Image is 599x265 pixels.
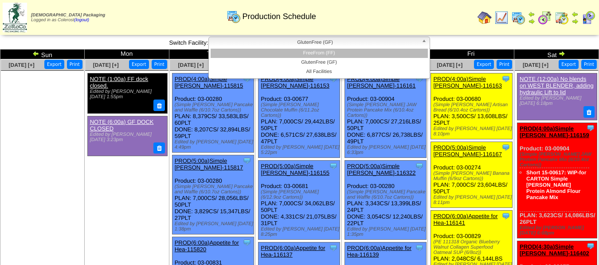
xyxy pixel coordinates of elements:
img: arrowright.gif [528,18,535,25]
div: Edited by [PERSON_NAME] [DATE] 1:35pm [347,227,426,237]
div: Product: 03-00280 PLAN: 7,000CS / 28,056LBS / 50PLT DONE: 3,829CS / 15,347LBS / 27PLT [172,155,254,234]
div: (Simple [PERSON_NAME] Banana Muffin (6/9oz Cartons)) [433,171,512,181]
div: Product: 03-00904 PLAN: 3,623CS / 14,086LBS / 26PLT [517,123,597,238]
a: PROD(4:00a)Simple [PERSON_NAME]-115815 [175,76,243,89]
div: Product: 03-00904 PLAN: 7,000CS / 27,216LBS / 50PLT DONE: 6,877CS / 26,738LBS / 49PLT [345,73,426,158]
img: Tooltip [415,243,424,252]
button: Print [497,60,512,69]
div: Product: 03-00274 PLAN: 7,000CS / 23,604LBS / 50PLT [431,142,513,208]
a: PROD(4:00a)Simple [PERSON_NAME]-116153 [261,76,329,89]
div: (Simple [PERSON_NAME] JAW Protein Pancake Mix (6/10.4oz Cartons)) [520,152,597,168]
a: PROD(6:00a)Appetite for Hea-116139 [347,245,411,258]
button: Export [474,60,494,69]
button: Delete Note [583,106,595,118]
button: Delete Note [153,100,165,111]
a: PROD(4:00a)Simple [PERSON_NAME]-116159 [520,125,589,138]
img: Tooltip [501,143,510,152]
button: Print [581,60,597,69]
td: Tue [169,50,255,59]
a: PROD(4:30a)Simple [PERSON_NAME]-116402 [520,243,589,257]
div: Edited by [PERSON_NAME] [DATE] 8:10pm [433,126,512,137]
div: (Simple [PERSON_NAME] (6/12.9oz Cartons)) [261,189,340,200]
img: Tooltip [329,161,338,170]
a: Short 15-00617: WIP-for CARTON Simple [PERSON_NAME] Protein Almond Flour Pancake Mix [526,169,586,200]
a: NOTE (1:00a) FF dock closed. [90,76,148,89]
div: Product: 03-00680 PLAN: 3,500CS / 13,608LBS / 25PLT [431,73,513,139]
img: calendarinout.gif [555,11,569,25]
img: Tooltip [329,243,338,252]
div: Edited by [PERSON_NAME] [DATE] 6:08pm [520,225,597,236]
img: Tooltip [586,242,595,250]
a: PROD(5:00a)Simple [PERSON_NAME]-115817 [175,157,243,171]
button: Export [559,60,579,69]
img: arrowright.gif [572,18,579,25]
img: zoroco-logo-small.webp [3,3,27,32]
img: arrowleft.gif [32,50,39,57]
img: Tooltip [501,211,510,220]
img: line_graph.gif [494,11,509,25]
span: [DEMOGRAPHIC_DATA] Packaging [31,13,105,18]
div: Edited by [PERSON_NAME] [DATE] 5:22pm [261,145,340,155]
button: Delete Note [153,142,165,154]
div: Edited by [PERSON_NAME] [DATE] 6:18pm [520,96,594,106]
a: [DATE] [+] [9,62,35,68]
a: [DATE] [+] [523,62,548,68]
div: Product: 03-00280 PLAN: 3,343CS / 13,399LBS / 24PLT DONE: 3,054CS / 12,240LBS / 22PLT [345,161,426,240]
a: PROD(5:00a)Simple [PERSON_NAME]-116322 [347,163,416,176]
img: Tooltip [243,156,251,165]
button: Print [67,60,82,69]
img: arrowleft.gif [572,11,579,18]
img: Tooltip [415,161,424,170]
a: PROD(6:00a)Appetite for Hea-116137 [261,245,325,258]
a: PROD(6:00a)Appetite for Hea-115820 [175,239,239,253]
td: Mon [84,50,169,59]
a: NOTE (12:00a) No blends on WEST BLENDER, adding hydraulic Lift to lid [520,76,594,96]
div: Edited by [PERSON_NAME] [DATE] 8:25pm [261,227,340,237]
div: Edited by [PERSON_NAME] [DATE] 3:23pm [90,132,164,142]
span: GlutenFree (GF) [212,37,418,48]
a: [DATE] [+] [93,62,119,68]
div: Edited by [PERSON_NAME] [DATE] 1:38pm [175,221,254,232]
div: Product: 03-00280 PLAN: 8,379CS / 33,583LBS / 60PLT DONE: 8,207CS / 32,894LBS / 59PLT [172,73,254,153]
div: Product: 03-00677 PLAN: 7,000CS / 29,442LBS / 50PLT DONE: 6,571CS / 27,638LBS / 47PLT [258,73,340,158]
div: Product: 03-00681 PLAN: 7,000CS / 34,062LBS / 50PLT DONE: 4,331CS / 21,075LBS / 31PLT [258,161,340,240]
img: arrowright.gif [558,50,565,57]
a: (logout) [74,18,89,23]
img: calendarblend.gif [538,11,552,25]
a: [DATE] [+] [178,62,204,68]
div: (Simple [PERSON_NAME] Artisan Bread (6/10.4oz Cartons)) [433,102,512,113]
li: All Facilities [211,67,428,77]
a: PROD(5:00a)Simple [PERSON_NAME]-116155 [261,163,329,176]
button: Export [129,60,149,69]
div: Edited by [PERSON_NAME] [DATE] 8:11pm [433,195,512,205]
div: Edited by [PERSON_NAME] [DATE] 4:49pm [175,139,254,150]
span: [DATE] [+] [437,62,462,68]
a: PROD(4:00a)Simple [PERSON_NAME]-116161 [347,76,416,89]
td: Sat [514,50,599,59]
button: Export [44,60,64,69]
div: (Simple [PERSON_NAME] Chocolate Muffin (6/11.2oz Cartons)) [261,102,340,118]
img: Tooltip [501,74,510,83]
img: home.gif [478,11,492,25]
li: GlutenFree (GF) [211,58,428,67]
button: Print [152,60,167,69]
img: calendarprod.gif [511,11,525,25]
img: Tooltip [243,238,251,247]
td: Fri [428,50,514,59]
div: (PE 111318 Organic Blueberry Walnut Collagen Superfood Oatmeal SUP (6/8oz)) [433,239,512,255]
a: PROD(6:00a)Appetite for Hea-116141 [433,213,497,226]
a: PROD(4:00a)Simple [PERSON_NAME]-116163 [433,76,502,89]
td: Sun [0,50,85,59]
img: calendarprod.gif [227,9,241,23]
a: NOTE (6:00a) GF DOCK CLOSED [90,119,154,132]
div: (Simple [PERSON_NAME] Pancake and Waffle (6/10.7oz Cartons)) [175,184,254,195]
img: Tooltip [586,123,595,132]
a: PROD(5:00a)Simple [PERSON_NAME]-116167 [433,144,502,157]
li: FreeFrom (FF) [211,49,428,58]
div: (Simple [PERSON_NAME] Pancake and Waffle (6/10.7oz Cartons)) [347,189,426,200]
div: Edited by [PERSON_NAME] [DATE] 6:33pm [347,145,426,155]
